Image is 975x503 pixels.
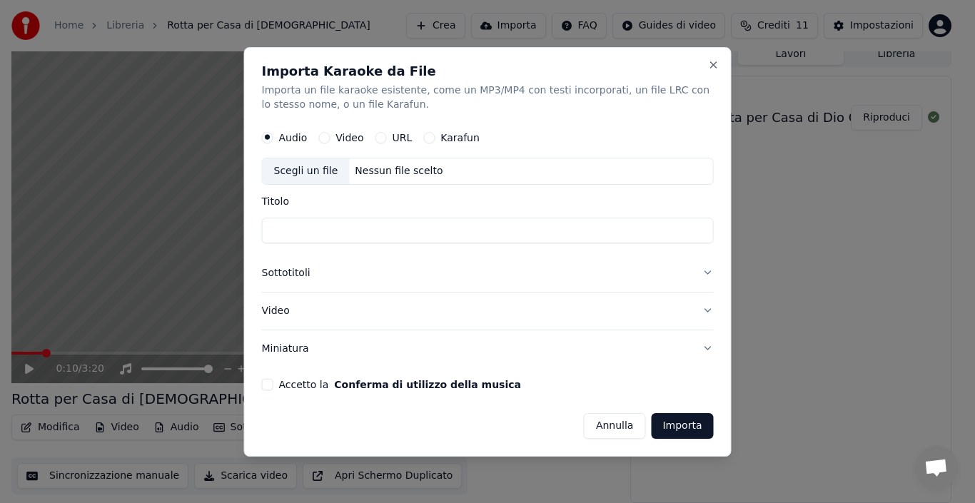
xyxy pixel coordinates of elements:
[262,330,714,367] button: Miniatura
[279,133,308,143] label: Audio
[262,292,714,329] button: Video
[262,255,714,292] button: Sottotitoli
[279,379,521,389] label: Accetto la
[263,158,350,184] div: Scegli un file
[262,83,714,112] p: Importa un file karaoke esistente, come un MP3/MP4 con testi incorporati, un file LRC con lo stes...
[262,65,714,78] h2: Importa Karaoke da File
[393,133,413,143] label: URL
[334,379,521,389] button: Accetto la
[651,412,713,438] button: Importa
[584,412,646,438] button: Annulla
[262,196,714,206] label: Titolo
[335,133,363,143] label: Video
[440,133,480,143] label: Karafun
[349,164,448,178] div: Nessun file scelto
